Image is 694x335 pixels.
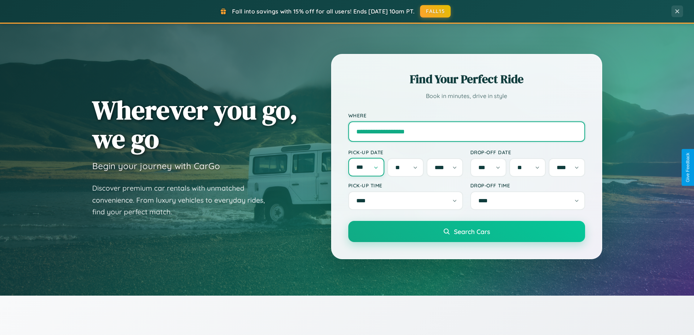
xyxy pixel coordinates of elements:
[348,182,463,188] label: Pick-up Time
[348,149,463,155] label: Pick-up Date
[92,182,274,218] p: Discover premium car rentals with unmatched convenience. From luxury vehicles to everyday rides, ...
[348,91,585,101] p: Book in minutes, drive in style
[232,8,415,15] span: Fall into savings with 15% off for all users! Ends [DATE] 10am PT.
[348,71,585,87] h2: Find Your Perfect Ride
[92,160,220,171] h3: Begin your journey with CarGo
[470,182,585,188] label: Drop-off Time
[454,227,490,235] span: Search Cars
[348,112,585,118] label: Where
[348,221,585,242] button: Search Cars
[92,96,298,153] h1: Wherever you go, we go
[420,5,451,17] button: FALL15
[685,153,690,182] div: Give Feedback
[470,149,585,155] label: Drop-off Date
